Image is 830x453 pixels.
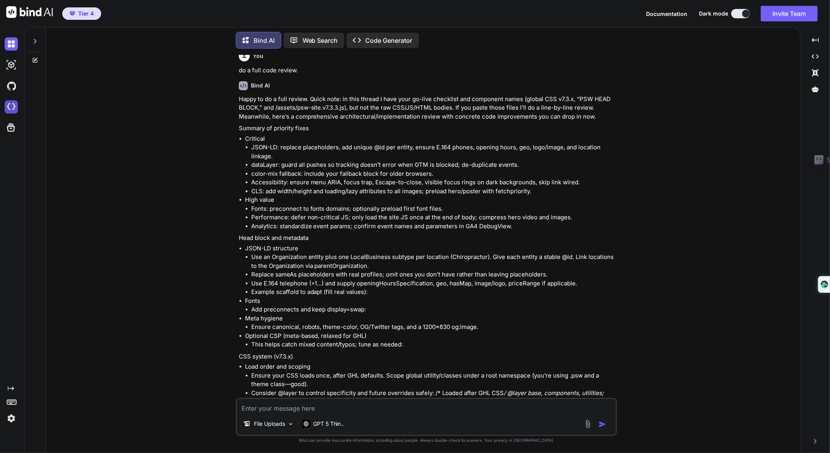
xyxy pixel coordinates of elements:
[251,170,615,178] li: color-mix fallback: include your fallback block for older browsers.
[239,124,615,133] p: Summary of priority fixes
[239,95,615,121] p: Happy to do a full review. Quick note: in this thread I have your go-live checklist and component...
[302,420,310,427] img: GPT 5 Thinking High
[251,389,604,406] em: / @layer base, components, utilities; @layer base { /
[5,100,18,114] img: cloudideIcon
[251,371,615,389] li: Ensure your CSS loads once, after GHL defaults. Scope global utility/classes under a root namespa...
[6,6,53,18] img: Bind AI
[251,222,615,231] li: Analytics: standardize event params; confirm event names and parameters in GA4 DebugView.
[245,244,615,297] li: JSON-LD structure
[251,213,615,222] li: Performance: defer non-critical JS; only load the site JS once at the end of body; compress hero ...
[62,7,101,20] button: premiumTier 4
[5,37,18,51] img: darkChat
[70,11,75,16] img: premium
[251,253,615,270] li: Use an Organization entity plus one LocalBusiness subtype per location (Chiropractor). Give each ...
[761,6,818,21] button: Invite Team
[251,288,615,297] li: Example scaffold to adapt (fill real values):
[251,323,615,332] li: Ensure canonical, robots, theme-color, OG/Twitter tags, and a 1200×630 og:image.
[251,205,615,213] li: Fonts: preconnect to fonts domains; optionally preload first font files.
[303,36,338,45] p: Web Search
[583,420,592,429] img: attachment
[5,412,18,425] img: settings
[239,234,615,243] p: Head block and metadata
[699,10,728,17] span: Dark mode
[254,36,275,45] p: Bind AI
[251,340,615,349] li: This helps catch mixed content/typos; tune as needed:
[646,10,687,18] button: Documentation
[251,161,615,170] li: dataLayer: guard all pushes so tracking doesn’t error when GTM is blocked; de-duplicate events.
[245,332,615,349] li: Optional CSP (meta-based, relaxed for GHL)
[5,79,18,93] img: githubDark
[313,420,344,428] p: GPT 5 Thin..
[599,420,606,428] img: icon
[251,82,270,89] h6: Bind AI
[245,362,615,406] li: Load order and scoping
[251,279,615,288] li: Use E.164 telephone (+1...) and supply openingHoursSpecification, geo, hasMap, image/logo, priceR...
[251,270,615,279] li: Replace sameAs placeholders with real profiles; omit ones you don’t have rather than leaving plac...
[245,196,615,231] li: High value
[254,420,285,428] p: File Uploads
[245,314,615,332] li: Meta hygiene
[251,178,615,187] li: Accessibility: ensure menu ARIA, focus trap, Escape-to-close, visible focus rings on dark backgro...
[251,143,615,161] li: JSON-LD: replace placeholders, add unique @id per entity, ensure E.164 phones, opening hours, geo...
[646,10,687,17] span: Documentation
[236,437,617,443] p: Bind can provide inaccurate information, including about people. Always double-check its answers....
[287,421,294,427] img: Pick Models
[245,135,615,196] li: Critical
[251,187,615,196] li: CLS: add width/height and loading/lazy attributes to all images; preload hero/poster with fetchpr...
[245,297,615,314] li: Fonts
[251,305,615,314] li: Add preconnects and keep display=swap:
[239,352,615,361] p: CSS system (v7.3.x)
[5,58,18,72] img: darkAi-studio
[253,52,263,60] h6: You
[239,66,615,75] p: do a full code review.
[251,389,615,406] li: Consider @layer to control specificity and future overrides safely: /* Loaded after GHL CSS reset...
[78,10,94,17] span: Tier 4
[366,36,413,45] p: Code Generator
